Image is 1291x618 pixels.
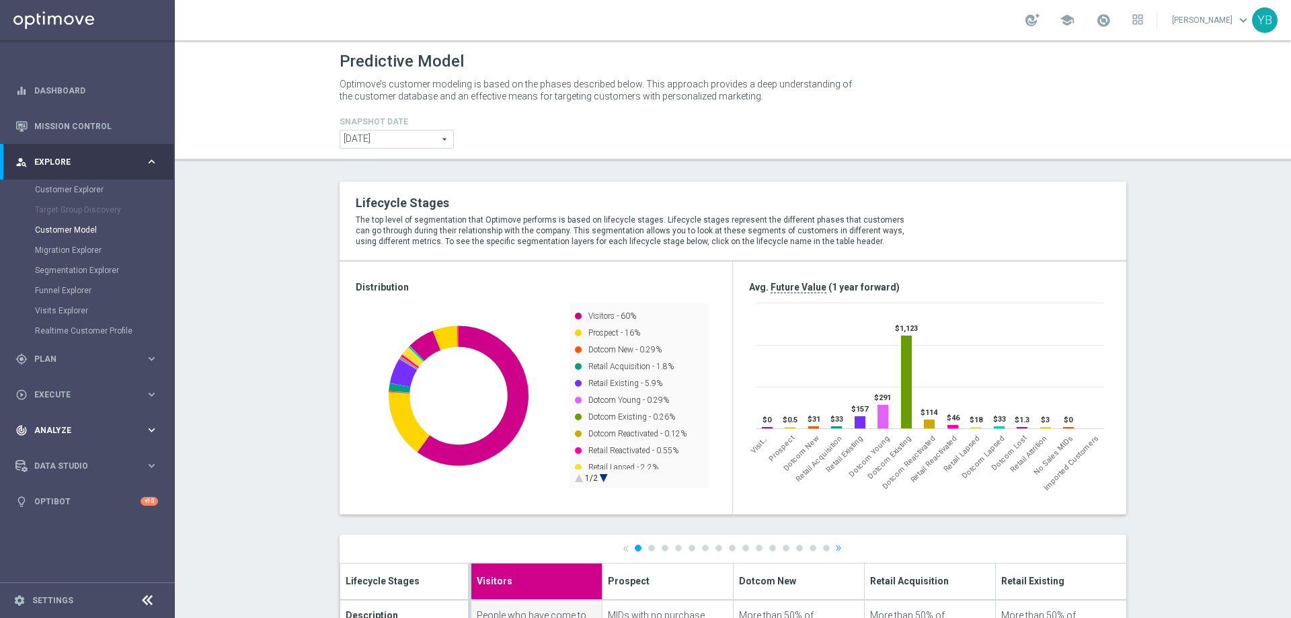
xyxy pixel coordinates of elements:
[847,434,892,478] span: Dotcom Young
[715,545,722,551] a: 7
[851,405,869,414] text: $157
[748,434,770,455] span: Visitors
[588,412,675,422] text: Dotcom Existing - 0.26%
[783,416,797,424] text: $0.5
[15,156,28,168] i: person_search
[34,391,145,399] span: Execute
[588,311,636,321] text: Visitors - 60%
[702,545,709,551] a: 6
[588,446,678,455] text: Retail Reactivated - 0.55%
[145,424,158,436] i: keyboard_arrow_right
[828,282,900,293] span: (1 year forward)
[32,596,73,605] a: Settings
[145,459,158,472] i: keyboard_arrow_right
[623,543,629,552] a: «
[356,195,916,211] h2: Lifecycle Stages
[742,545,749,551] a: 9
[783,545,789,551] a: 12
[340,117,454,126] h4: Snapshot Date
[835,543,842,552] a: »
[35,325,140,336] a: Realtime Customer Profile
[15,121,159,132] button: Mission Control
[866,434,913,481] span: Dotcom Existing
[588,328,640,338] text: Prospect - 16%
[141,497,158,506] div: +10
[35,184,140,195] a: Customer Explorer
[15,85,159,96] button: equalizer Dashboard
[739,573,796,587] span: Dotcom New
[1236,13,1251,28] span: keyboard_arrow_down
[15,496,159,507] div: lightbulb Optibot +10
[15,424,28,436] i: track_changes
[145,155,158,168] i: keyboard_arrow_right
[35,220,173,240] div: Customer Model
[762,416,772,424] text: $0
[15,496,28,508] i: lightbulb
[15,73,158,108] div: Dashboard
[970,416,983,424] text: $18
[635,545,641,551] a: 1
[870,573,949,587] span: Retail Acquisition
[895,324,918,333] text: $1,123
[993,415,1006,424] text: $33
[35,245,140,256] a: Migration Explorer
[356,281,716,293] h3: Distribution
[15,461,159,471] button: Data Studio keyboard_arrow_right
[15,353,145,365] div: Plan
[767,434,797,463] span: Prospect
[588,362,674,371] text: Retail Acquisition - 1.8%
[961,434,1007,480] span: Dotcom Lapsed
[729,545,736,551] a: 8
[756,545,762,551] a: 10
[588,463,658,472] text: Retail Lapsed - 2.2%
[35,240,173,260] div: Migration Explorer
[340,52,464,71] h1: Predictive Model
[1009,434,1050,474] span: Retail Attrition
[15,425,159,436] button: track_changes Analyze keyboard_arrow_right
[588,345,662,354] text: Dotcom New - 0.29%
[824,434,865,474] span: Retail Existing
[689,545,695,551] a: 5
[810,545,816,551] a: 14
[15,389,145,401] div: Execute
[1060,13,1074,28] span: school
[35,200,173,220] div: Target Group Discovery
[608,573,650,587] span: Prospect
[1041,416,1050,424] text: $3
[340,78,857,102] p: Optimove’s customer modeling is based on the phases described below. This approach provides a dee...
[1064,416,1073,424] text: $0
[35,225,140,235] a: Customer Model
[35,260,173,280] div: Segmentation Explorer
[749,282,769,293] span: Avg.
[1032,434,1075,477] span: No Sales MIDs
[585,473,598,483] text: 1/2
[15,354,159,364] button: gps_fixed Plan keyboard_arrow_right
[34,426,145,434] span: Analyze
[15,460,145,472] div: Data Studio
[830,415,843,424] text: $33
[356,215,916,247] p: The top level of segmentation that Optimove performs is based on lifecycle stages. Lifecycle stag...
[881,434,938,491] span: Dotcom Reactivated
[13,594,26,607] i: settings
[874,393,891,402] text: $291
[794,434,844,484] span: Retail Acquisition
[942,434,982,473] span: Retail Lapsed
[648,545,655,551] a: 2
[35,280,173,301] div: Funnel Explorer
[921,408,938,417] text: $114
[35,321,173,341] div: Realtime Customer Profile
[15,389,159,400] button: play_circle_outline Execute keyboard_arrow_right
[588,395,669,405] text: Dotcom Young - 0.29%
[662,545,668,551] a: 3
[477,573,512,587] span: Visitors
[34,73,158,108] a: Dashboard
[346,573,420,587] span: Lifecycle Stages
[15,108,158,144] div: Mission Control
[908,434,959,484] span: Retail Reactivated
[145,352,158,365] i: keyboard_arrow_right
[15,424,145,436] div: Analyze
